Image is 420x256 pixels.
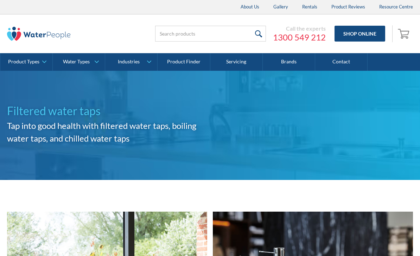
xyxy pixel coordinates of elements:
a: Open cart [396,25,413,42]
h1: Filtered water taps [7,102,210,119]
a: Product Types [0,53,52,71]
a: Water Types [53,53,105,71]
div: Industries [118,59,140,65]
div: Product Types [8,59,39,65]
img: The Water People [7,27,70,41]
a: Industries [105,53,157,71]
a: Brands [263,53,315,71]
img: shopping cart [398,28,411,39]
a: Shop Online [335,26,385,42]
a: Contact [315,53,368,71]
a: Servicing [210,53,263,71]
div: Water Types [63,59,90,65]
div: Call the experts [273,25,326,32]
a: Product Finder [158,53,210,71]
a: 1300 549 212 [273,32,326,43]
h2: Tap into good health with filtered water taps, boiling water taps, and chilled water taps [7,119,210,145]
input: Search products [155,26,266,42]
